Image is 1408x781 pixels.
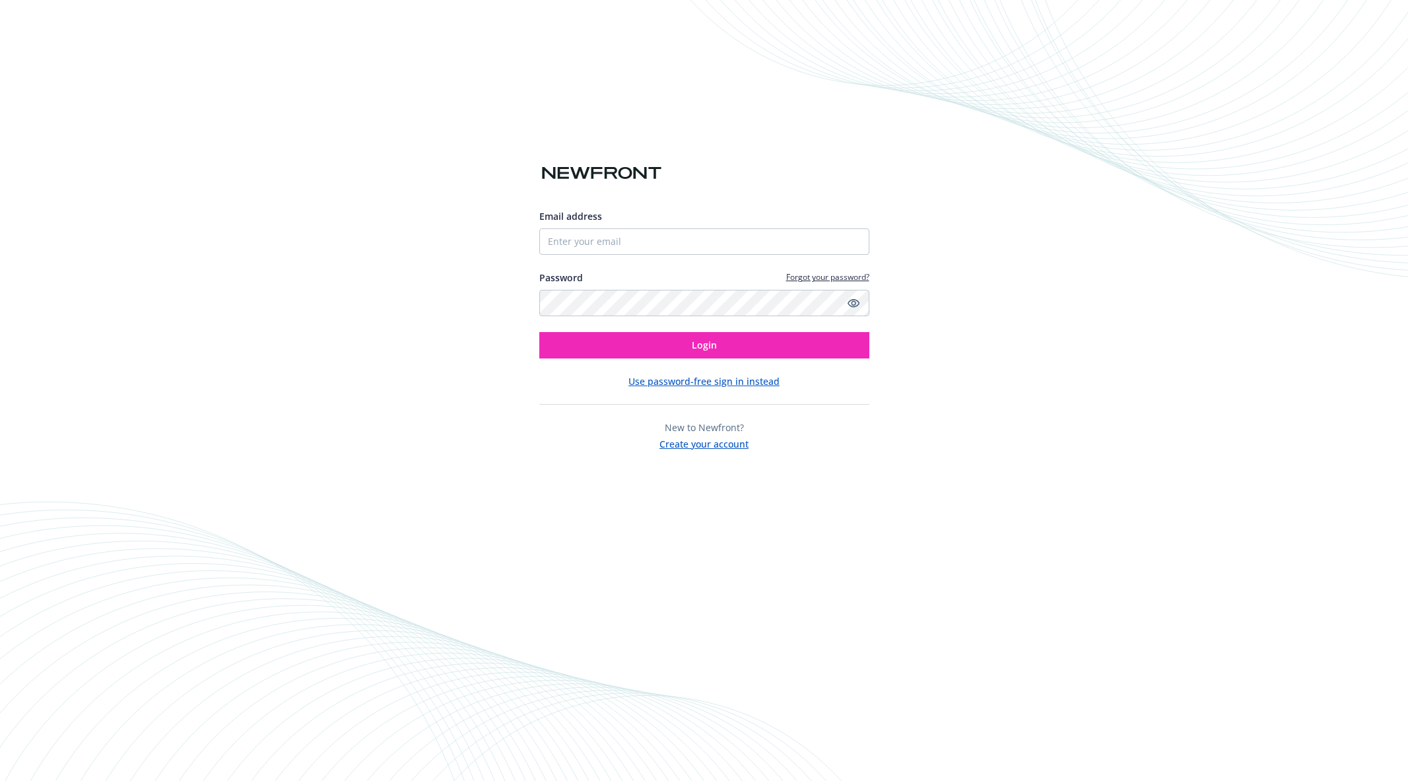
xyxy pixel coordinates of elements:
[665,421,744,434] span: New to Newfront?
[786,271,869,283] a: Forgot your password?
[628,374,780,388] button: Use password-free sign in instead
[692,339,717,351] span: Login
[539,228,869,255] input: Enter your email
[539,210,602,222] span: Email address
[539,332,869,358] button: Login
[846,295,861,311] a: Show password
[539,290,869,316] input: Enter your password
[539,162,664,185] img: Newfront logo
[539,271,583,285] label: Password
[659,434,749,451] button: Create your account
